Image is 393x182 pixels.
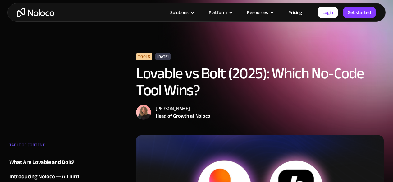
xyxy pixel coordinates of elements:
div: Platform [201,8,239,16]
div: Head of Growth at Noloco [156,112,210,120]
a: Pricing [281,8,310,16]
div: [PERSON_NAME] [156,105,210,112]
div: Resources [239,8,281,16]
a: Get started [343,7,376,18]
div: Platform [209,8,227,16]
div: Resources [247,8,268,16]
h1: Lovable vs Bolt (2025): Which No-Code Tool Wins? [136,65,384,99]
div: What Are Lovable and Bolt? [9,158,74,167]
div: Solutions [170,8,189,16]
a: home [17,8,54,17]
a: Login [318,7,338,18]
div: Solutions [162,8,201,16]
div: [DATE] [155,53,171,60]
div: TABLE OF CONTENT [9,140,83,153]
div: Tools [136,53,152,60]
a: What Are Lovable and Bolt? [9,158,83,167]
